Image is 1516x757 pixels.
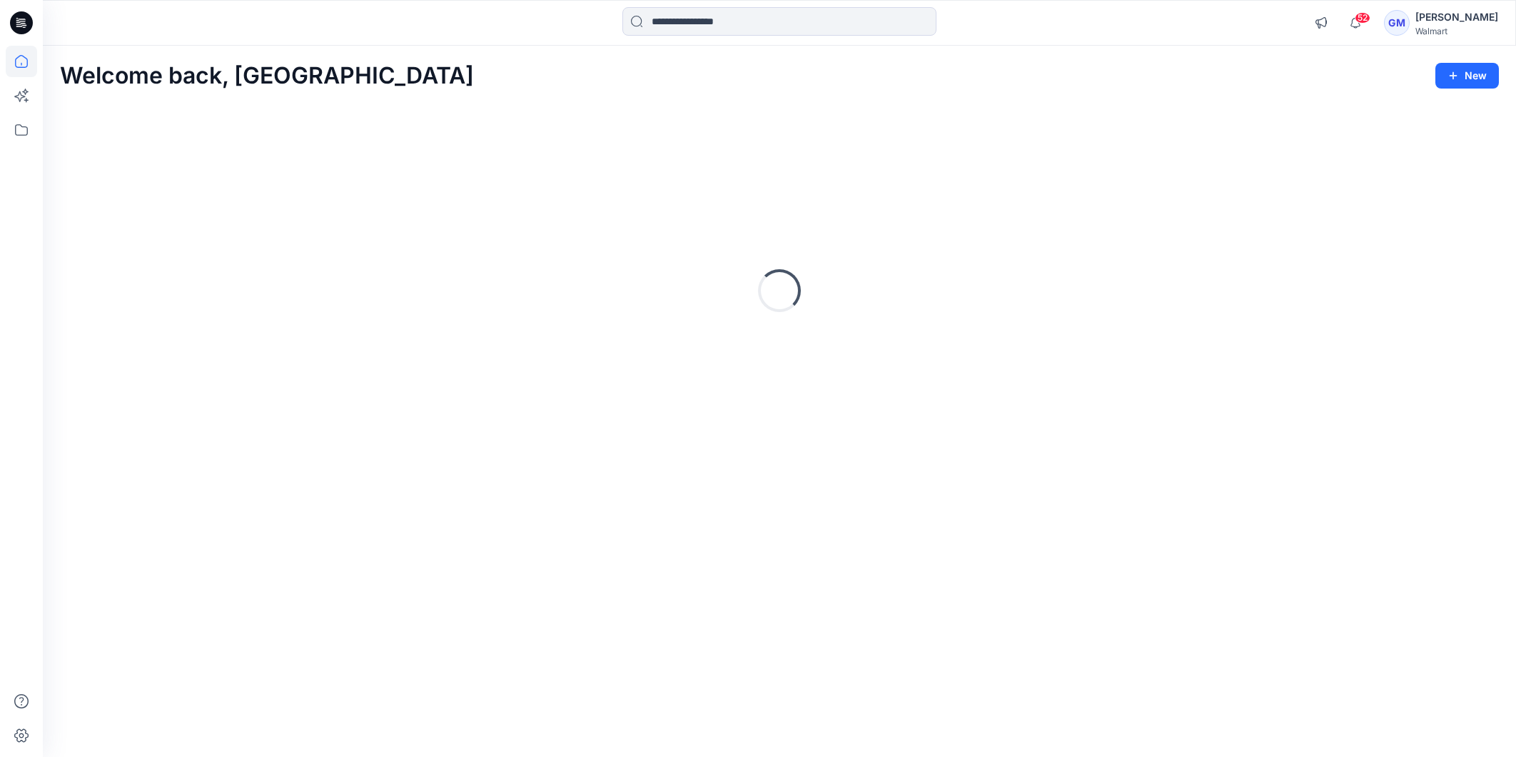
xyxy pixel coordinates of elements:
button: New [1435,63,1499,89]
span: 52 [1355,12,1370,24]
div: [PERSON_NAME] [1415,9,1498,26]
h2: Welcome back, [GEOGRAPHIC_DATA] [60,63,474,89]
div: GM [1384,10,1410,36]
div: Walmart [1415,26,1498,36]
